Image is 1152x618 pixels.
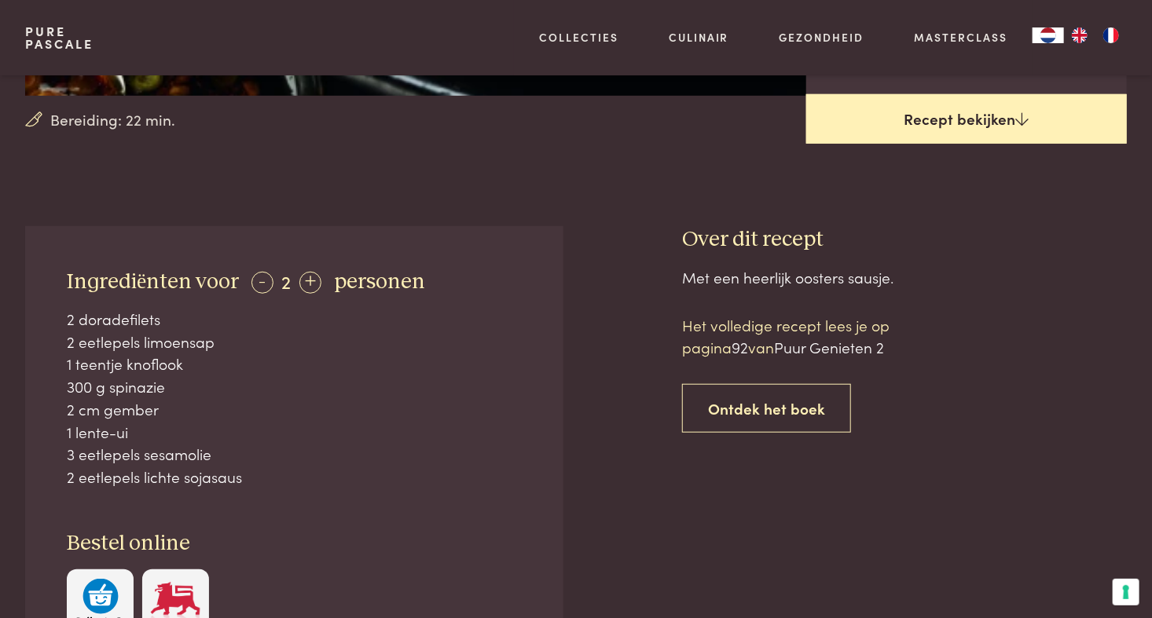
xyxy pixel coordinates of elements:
[1095,27,1127,43] a: FR
[67,331,522,353] div: 2 eetlepels limoensap
[251,272,273,294] div: -
[539,29,618,46] a: Collecties
[67,398,522,421] div: 2 cm gember
[67,353,522,375] div: 1 teentje knoflook
[1064,27,1127,43] ul: Language list
[682,226,1127,254] h3: Over dit recept
[914,29,1007,46] a: Masterclass
[682,266,1127,289] div: Met een heerlijk oosters sausje.
[67,443,522,466] div: 3 eetlepels sesamolie
[67,308,522,331] div: 2 doradefilets
[806,94,1127,144] a: Recept bekijken
[682,314,949,359] p: Het volledige recept lees je op pagina van
[67,271,239,293] span: Ingrediënten voor
[67,421,522,444] div: 1 lente-ui
[1033,27,1064,43] div: Language
[25,25,94,50] a: PurePascale
[774,336,884,357] span: Puur Genieten 2
[1033,27,1064,43] a: NL
[1113,579,1139,605] button: Uw voorkeuren voor toestemming voor trackingtechnologieën
[682,384,851,433] a: Ontdek het boek
[1033,27,1127,43] aside: Language selected: Nederlands
[67,530,522,558] h3: Bestel online
[282,268,292,294] span: 2
[732,336,748,357] span: 92
[1064,27,1095,43] a: EN
[780,29,864,46] a: Gezondheid
[669,29,729,46] a: Culinair
[67,375,522,398] div: 300 g spinazie
[51,108,176,131] span: Bereiding: 22 min.
[334,271,425,293] span: personen
[67,466,522,488] div: 2 eetlepels lichte sojasaus
[299,272,321,294] div: +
